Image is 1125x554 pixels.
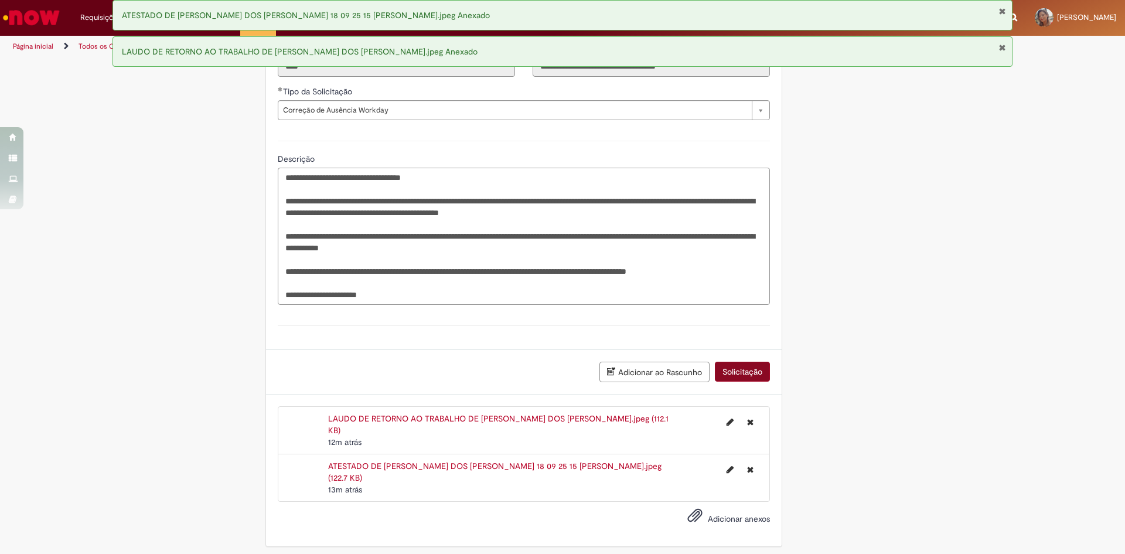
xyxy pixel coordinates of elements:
[278,168,770,305] textarea: Descrição
[740,413,761,431] button: Excluir LAUDO DE RETORNO AO TRABALHO DE WILLIAN GUSTINELLI DOS SANTOS.jpeg
[79,42,141,51] a: Todos os Catálogos
[328,437,362,447] span: 12m atrás
[998,6,1006,16] button: Fechar Notificação
[715,362,770,382] button: Solicitação
[13,42,53,51] a: Página inicial
[283,101,746,120] span: Correção de Ausência Workday
[720,413,741,431] button: Editar nome de arquivo LAUDO DE RETORNO AO TRABALHO DE WILLIAN GUSTINELLI DOS SANTOS.jpeg
[278,87,283,91] span: Obrigatório Preenchido
[80,12,121,23] span: Requisições
[599,362,710,382] button: Adicionar ao Rascunho
[328,484,362,495] span: 13m atrás
[740,460,761,479] button: Excluir ATESTADO DE WILLIAN GUSTINELLI DOS SANTOS 18 09 25 15 DIAS.jpeg
[328,461,662,483] a: ATESTADO DE [PERSON_NAME] DOS [PERSON_NAME] 18 09 25 15 [PERSON_NAME].jpeg (122.7 KB)
[1057,12,1116,22] span: [PERSON_NAME]
[122,10,490,21] span: ATESTADO DE [PERSON_NAME] DOS [PERSON_NAME] 18 09 25 15 [PERSON_NAME].jpeg Anexado
[1,6,62,29] img: ServiceNow
[328,413,669,436] a: LAUDO DE RETORNO AO TRABALHO DE [PERSON_NAME] DOS [PERSON_NAME].jpeg (112.1 KB)
[9,36,741,57] ul: Trilhas de página
[684,505,705,532] button: Adicionar anexos
[122,46,478,57] span: LAUDO DE RETORNO AO TRABALHO DE [PERSON_NAME] DOS [PERSON_NAME].jpeg Anexado
[328,437,362,447] time: 01/10/2025 14:32:32
[708,514,770,524] span: Adicionar anexos
[998,43,1006,52] button: Fechar Notificação
[278,154,317,164] span: Descrição
[283,86,354,97] span: Tipo da Solicitação
[328,484,362,495] time: 01/10/2025 14:31:18
[720,460,741,479] button: Editar nome de arquivo ATESTADO DE WILLIAN GUSTINELLI DOS SANTOS 18 09 25 15 DIAS.jpeg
